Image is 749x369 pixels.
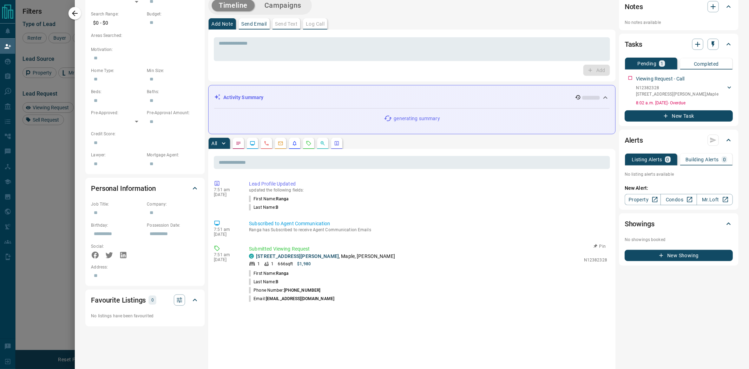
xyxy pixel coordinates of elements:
[625,36,733,53] div: Tasks
[91,313,199,319] p: No listings have been favourited
[214,257,238,262] p: [DATE]
[256,253,395,260] p: , Maple, [PERSON_NAME]
[625,110,733,122] button: New Task
[91,11,143,17] p: Search Range:
[214,227,238,232] p: 7:51 am
[297,261,311,267] p: $1,980
[625,19,733,26] p: No notes available
[697,194,733,205] a: Mr.Loft
[147,11,199,17] p: Budget:
[249,188,607,193] p: updated the following fields:
[249,287,320,293] p: Phone Number:
[249,227,607,232] p: Ranga has Subscribed to receive Agent Communication Emails
[91,180,199,197] div: Personal Information
[625,171,733,177] p: No listing alerts available
[91,67,143,74] p: Home Type:
[249,254,254,259] div: condos.ca
[249,180,607,188] p: Lead Profile Updated
[91,201,143,207] p: Job Title:
[91,89,143,95] p: Beds:
[276,205,278,210] span: B
[276,279,278,284] span: B
[334,141,340,146] svg: Agent Actions
[211,21,233,26] p: Add Note
[214,91,610,104] div: Activity Summary
[637,61,656,66] p: Pending
[590,243,610,250] button: Pin
[151,296,154,304] p: 0
[214,252,238,257] p: 7:51 am
[249,270,289,277] p: First Name:
[584,257,607,263] p: N12382328
[632,157,662,162] p: Listing Alerts
[625,218,655,229] h2: Showings
[661,194,697,205] a: Condos
[214,232,238,237] p: [DATE]
[91,264,199,270] p: Address:
[306,141,311,146] svg: Requests
[147,110,199,116] p: Pre-Approval Amount:
[625,237,733,243] p: No showings booked
[147,152,199,158] p: Mortgage Agent:
[271,261,274,267] p: 1
[292,141,297,146] svg: Listing Alerts
[214,187,238,192] p: 7:51 am
[320,141,326,146] svg: Opportunities
[91,243,143,250] p: Social:
[249,204,278,211] p: Last Name :
[91,222,143,228] p: Birthday:
[147,201,199,207] p: Company:
[276,271,289,276] span: Ranga
[625,135,643,146] h2: Alerts
[91,292,199,309] div: Favourite Listings0
[147,67,199,74] p: Min Size:
[211,141,217,146] p: All
[625,39,642,50] h2: Tasks
[625,215,733,232] div: Showings
[694,61,719,66] p: Completed
[91,294,146,306] h2: Favourite Listings
[91,17,143,29] p: $0 - $0
[236,141,241,146] svg: Notes
[636,91,718,97] p: [STREET_ADDRESS][PERSON_NAME] , Maple
[91,32,199,39] p: Areas Searched:
[91,46,199,53] p: Motivation:
[394,115,440,122] p: generating summary
[249,279,278,285] p: Last Name:
[91,152,143,158] p: Lawyer:
[264,141,269,146] svg: Calls
[91,131,199,137] p: Credit Score:
[249,245,607,253] p: Submitted Viewing Request
[636,75,685,83] p: Viewing Request - Call
[242,21,267,26] p: Send Email
[147,222,199,228] p: Possession Date:
[249,220,607,227] p: Subscribed to Agent Communication
[147,89,199,95] p: Baths:
[249,196,289,202] p: First Name :
[666,157,669,162] p: 0
[91,110,143,116] p: Pre-Approved:
[278,261,293,267] p: 666 sqft
[249,296,334,302] p: Email:
[636,83,733,99] div: N12382328[STREET_ADDRESS][PERSON_NAME],Maple
[625,1,643,12] h2: Notes
[257,261,260,267] p: 1
[214,192,238,197] p: [DATE]
[723,157,726,162] p: 0
[223,94,263,101] p: Activity Summary
[625,194,661,205] a: Property
[661,61,663,66] p: 1
[276,196,289,201] span: Ranga
[636,85,718,91] p: N12382328
[685,157,719,162] p: Building Alerts
[284,288,321,293] span: [PHONE_NUMBER]
[91,183,156,194] h2: Personal Information
[625,132,733,149] div: Alerts
[625,184,733,192] p: New Alert:
[636,100,733,106] p: 8:02 a.m. [DATE] - Overdue
[625,250,733,261] button: New Showing
[250,141,255,146] svg: Lead Browsing Activity
[256,253,339,259] a: [STREET_ADDRESS][PERSON_NAME]
[278,141,283,146] svg: Emails
[266,296,334,301] span: [EMAIL_ADDRESS][DOMAIN_NAME]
